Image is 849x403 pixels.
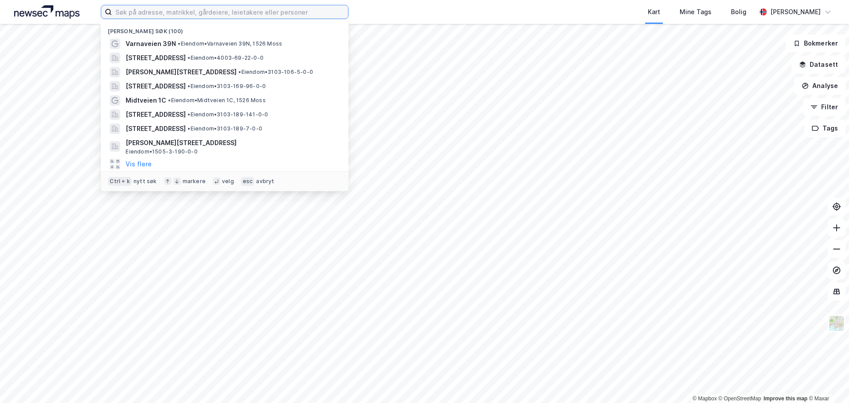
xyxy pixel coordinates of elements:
div: velg [222,178,234,185]
span: Eiendom • 3103-189-7-0-0 [187,125,262,132]
div: Kontrollprogram for chat [805,361,849,403]
span: [PERSON_NAME][STREET_ADDRESS] [126,67,237,77]
button: Datasett [792,56,845,73]
button: Tags [804,119,845,137]
button: Bokmerker [786,35,845,52]
button: Analyse [794,77,845,95]
span: Varnaveien 39N [126,38,176,49]
span: Eiendom • 3103-169-96-0-0 [187,83,266,90]
div: [PERSON_NAME] [770,7,821,17]
span: [STREET_ADDRESS] [126,123,186,134]
a: OpenStreetMap [719,395,761,402]
span: • [187,125,190,132]
img: logo.a4113a55bc3d86da70a041830d287a7e.svg [14,5,80,19]
button: Filter [803,98,845,116]
span: • [238,69,241,75]
input: Søk på adresse, matrikkel, gårdeiere, leietakere eller personer [112,5,348,19]
span: [STREET_ADDRESS] [126,109,186,120]
button: Vis flere [126,159,152,169]
div: esc [241,177,255,186]
span: Eiendom • 4003-69-22-0-0 [187,54,264,61]
div: markere [183,178,206,185]
div: nytt søk [134,178,157,185]
span: Eiendom • 3103-189-141-0-0 [187,111,268,118]
span: Eiendom • Varnaveien 39N, 1526 Moss [178,40,282,47]
div: Bolig [731,7,746,17]
div: Kart [648,7,660,17]
span: • [178,40,180,47]
span: • [187,54,190,61]
span: • [187,83,190,89]
span: Eiendom • 1505-3-190-0-0 [126,148,197,155]
span: Midtveien 1C [126,95,166,106]
a: Mapbox [692,395,717,402]
span: • [187,111,190,118]
a: Improve this map [764,395,807,402]
span: [STREET_ADDRESS] [126,81,186,92]
span: Eiendom • Midtveien 1C, 1526 Moss [168,97,265,104]
span: • [168,97,171,104]
img: Z [828,315,845,332]
div: Ctrl + k [108,177,132,186]
span: Eiendom • 3103-106-5-0-0 [238,69,313,76]
iframe: Chat Widget [805,361,849,403]
div: [PERSON_NAME] søk (100) [101,21,348,37]
span: [STREET_ADDRESS] [126,53,186,63]
div: Mine Tags [680,7,711,17]
div: avbryt [256,178,274,185]
span: [PERSON_NAME][STREET_ADDRESS] [126,138,338,148]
